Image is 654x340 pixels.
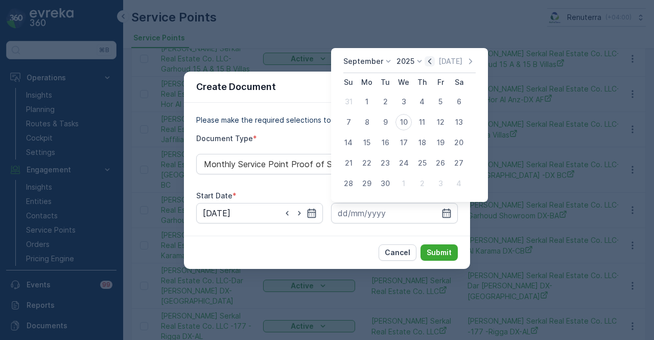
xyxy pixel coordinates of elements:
[377,94,393,110] div: 2
[339,73,358,92] th: Sunday
[359,155,375,171] div: 22
[196,203,323,223] input: dd/mm/yyyy
[196,191,232,200] label: Start Date
[196,134,253,143] label: Document Type
[340,134,357,151] div: 14
[385,247,410,258] p: Cancel
[377,155,393,171] div: 23
[196,115,458,125] p: Please make the required selections to create your document.
[414,94,430,110] div: 4
[451,134,467,151] div: 20
[432,155,449,171] div: 26
[379,244,416,261] button: Cancel
[377,114,393,130] div: 9
[413,73,431,92] th: Thursday
[432,175,449,192] div: 3
[377,175,393,192] div: 30
[432,94,449,110] div: 5
[359,94,375,110] div: 1
[414,155,430,171] div: 25
[396,56,414,66] p: 2025
[340,175,357,192] div: 28
[377,134,393,151] div: 16
[432,114,449,130] div: 12
[451,155,467,171] div: 27
[395,175,412,192] div: 1
[451,114,467,130] div: 13
[340,114,357,130] div: 7
[340,155,357,171] div: 21
[414,134,430,151] div: 18
[376,73,394,92] th: Tuesday
[450,73,468,92] th: Saturday
[414,114,430,130] div: 11
[395,134,412,151] div: 17
[359,134,375,151] div: 15
[394,73,413,92] th: Wednesday
[395,114,412,130] div: 10
[359,114,375,130] div: 8
[451,94,467,110] div: 6
[359,175,375,192] div: 29
[414,175,430,192] div: 2
[358,73,376,92] th: Monday
[343,56,383,66] p: September
[431,73,450,92] th: Friday
[331,203,458,223] input: dd/mm/yyyy
[395,155,412,171] div: 24
[438,56,462,66] p: [DATE]
[421,244,458,261] button: Submit
[432,134,449,151] div: 19
[451,175,467,192] div: 4
[395,94,412,110] div: 3
[427,247,452,258] p: Submit
[340,94,357,110] div: 31
[196,80,276,94] p: Create Document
